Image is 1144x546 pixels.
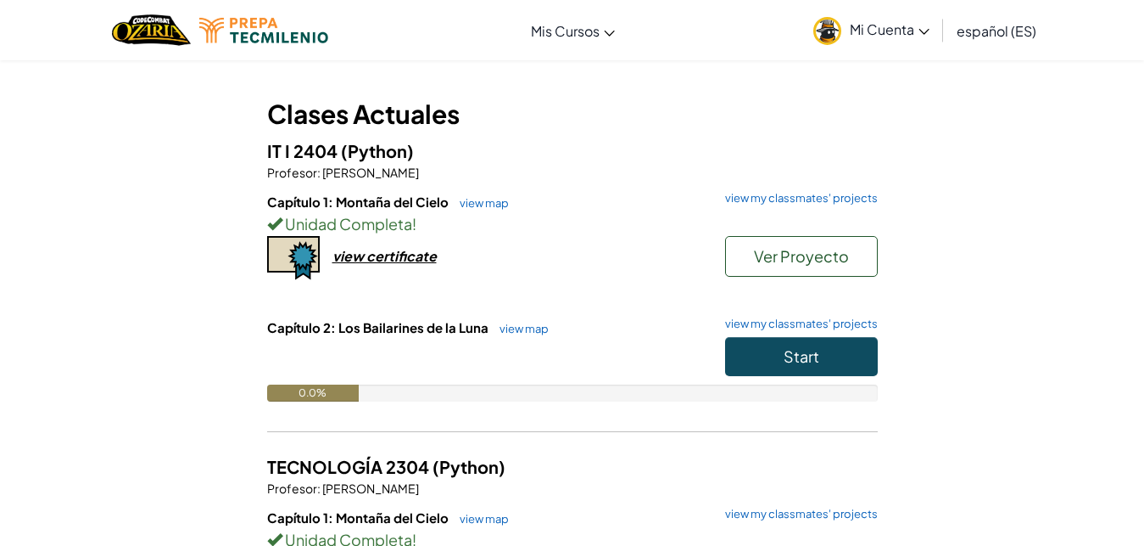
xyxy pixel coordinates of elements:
[341,140,414,161] span: (Python)
[321,481,419,496] span: [PERSON_NAME]
[412,214,416,234] span: !
[850,20,929,38] span: Mi Cuenta
[332,247,437,265] div: view certificate
[717,318,878,329] a: view my classmates' projects
[813,17,841,45] img: avatar
[267,247,437,265] a: view certificate
[717,193,878,204] a: view my classmates' projects
[267,165,317,180] span: Profesor
[948,8,1045,53] a: español (ES)
[267,194,451,210] span: Capítulo 1: Montaña del Cielo
[754,246,849,266] span: Ver Proyecto
[321,165,419,180] span: [PERSON_NAME]
[725,236,878,277] button: Ver Proyecto
[267,481,317,496] span: Profesor
[531,22,600,40] span: Mis Cursos
[451,512,509,526] a: view map
[317,481,321,496] span: :
[491,322,549,335] a: view map
[267,319,491,335] span: Capítulo 2: Los Bailarines de la Luna
[725,337,878,376] button: Start
[317,165,321,180] span: :
[199,18,328,43] img: Tecmilenio logo
[805,3,938,57] a: Mi Cuenta
[451,196,509,210] a: view map
[112,13,191,48] img: Home
[267,95,878,133] h3: Clases Actuales
[717,509,878,520] a: view my classmates' projects
[522,8,623,53] a: Mis Cursos
[267,236,320,280] img: certificate-icon.png
[784,346,819,366] span: Start
[112,13,191,48] a: Ozaria by CodeCombat logo
[267,140,341,161] span: IT I 2404
[432,456,505,477] span: (Python)
[282,214,412,234] span: Unidad Completa
[957,22,1036,40] span: español (ES)
[267,456,432,477] span: TECNOLOGÍA 2304
[267,385,359,402] div: 0.0%
[267,509,451,526] span: Capítulo 1: Montaña del Cielo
